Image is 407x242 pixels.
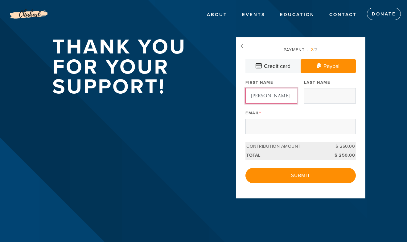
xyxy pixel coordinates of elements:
input: Submit [245,168,356,183]
span: 2 [310,47,313,53]
label: Email [245,110,261,116]
a: Paypal [301,59,356,73]
label: Last Name [304,80,331,85]
label: First Name [245,80,273,85]
span: /2 [307,47,318,53]
div: Payment [245,47,356,53]
a: ABOUT [202,9,232,21]
a: EDUCATION [275,9,319,21]
td: $ 250.00 [328,142,356,151]
span: This field is required. [259,111,261,116]
td: $ 250.00 [328,151,356,160]
h1: Thank you for your support! [52,37,216,97]
a: Donate [367,8,401,20]
img: Logo%20without%20address_0.png [9,3,48,25]
td: Contribution Amount [245,142,328,151]
a: Contact [325,9,361,21]
a: Credit card [245,59,301,73]
td: Total [245,151,328,160]
a: EVENTS [237,9,270,21]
